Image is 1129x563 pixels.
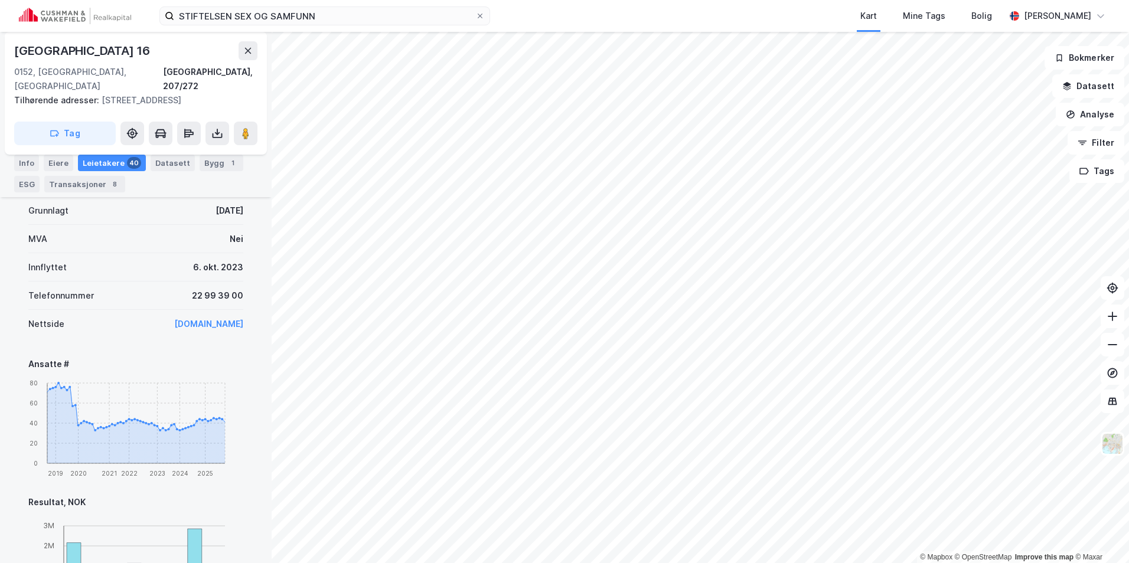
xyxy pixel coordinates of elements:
div: Innflyttet [28,260,67,274]
img: Z [1101,433,1124,455]
div: Mine Tags [903,9,945,23]
div: 40 [127,157,141,169]
div: Grunnlagt [28,204,68,218]
div: 8 [109,178,120,190]
tspan: 3M [43,521,54,530]
div: Telefonnummer [28,289,94,303]
tspan: 2M [44,541,54,550]
a: [DOMAIN_NAME] [174,319,243,329]
div: Leietakere [78,155,146,171]
button: Bokmerker [1045,46,1124,70]
div: 6. okt. 2023 [193,260,243,274]
iframe: Chat Widget [1070,506,1129,563]
div: Nei [230,232,243,246]
div: [DATE] [216,204,243,218]
div: Nettside [28,317,64,331]
div: Resultat, NOK [28,495,243,509]
tspan: 2025 [197,470,213,477]
a: OpenStreetMap [955,553,1012,561]
tspan: 2021 [102,470,117,477]
div: 22 99 39 00 [192,289,243,303]
tspan: 2024 [172,470,188,477]
div: 0152, [GEOGRAPHIC_DATA], [GEOGRAPHIC_DATA] [14,65,163,93]
div: Info [14,155,39,171]
div: Eiere [44,155,73,171]
div: [STREET_ADDRESS] [14,93,248,107]
input: Søk på adresse, matrikkel, gårdeiere, leietakere eller personer [174,7,475,25]
tspan: 60 [30,399,38,406]
div: [GEOGRAPHIC_DATA], 207/272 [163,65,257,93]
button: Tags [1069,159,1124,183]
div: Transaksjoner [44,176,125,192]
tspan: 20 [30,439,38,446]
div: Ansatte # [28,357,243,371]
tspan: 0 [34,459,38,466]
button: Filter [1068,131,1124,155]
tspan: 2022 [121,470,138,477]
button: Datasett [1052,74,1124,98]
div: [PERSON_NAME] [1024,9,1091,23]
a: Improve this map [1015,553,1073,561]
div: Kart [860,9,877,23]
tspan: 80 [30,379,38,386]
img: cushman-wakefield-realkapital-logo.202ea83816669bd177139c58696a8fa1.svg [19,8,131,24]
tspan: 2019 [48,470,63,477]
button: Tag [14,122,116,145]
div: Bolig [971,9,992,23]
tspan: 2020 [70,470,87,477]
div: Kontrollprogram for chat [1070,506,1129,563]
div: [GEOGRAPHIC_DATA] 16 [14,41,152,60]
div: ESG [14,176,40,192]
tspan: 40 [30,419,38,426]
span: Tilhørende adresser: [14,95,102,105]
div: Bygg [200,155,243,171]
div: 1 [227,157,239,169]
div: Datasett [151,155,195,171]
button: Analyse [1056,103,1124,126]
div: MVA [28,232,47,246]
a: Mapbox [920,553,952,561]
tspan: 2023 [149,470,165,477]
